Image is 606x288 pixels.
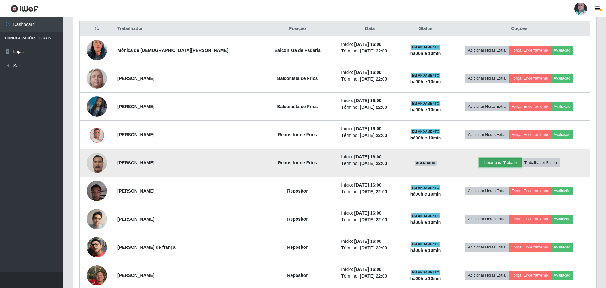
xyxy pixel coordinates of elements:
strong: Balconista de Padaria [274,48,321,53]
span: EM ANDAMENTO [411,129,441,134]
li: Início: [341,182,399,188]
strong: há 00 h e 10 min [410,51,441,56]
strong: Repositor [287,245,308,250]
th: Posição [258,21,337,36]
strong: [PERSON_NAME] [117,188,154,193]
button: Adicionar Horas Extra [465,187,509,195]
span: EM ANDAMENTO [411,73,441,78]
span: EM ANDAMENTO [411,242,441,247]
strong: há 00 h e 10 min [410,220,441,225]
time: [DATE] 22:00 [360,161,387,166]
span: EM ANDAMENTO [411,45,441,50]
th: Status [403,21,449,36]
strong: Repositor [287,217,308,222]
li: Término: [341,273,399,279]
span: EM ANDAMENTO [411,270,441,275]
button: Forçar Encerramento [509,46,551,55]
button: Adicionar Horas Extra [465,215,509,224]
button: Adicionar Horas Extra [465,46,509,55]
strong: Repositor [287,188,308,193]
img: 1753657794780.jpeg [87,126,107,143]
time: [DATE] 22:00 [360,77,387,82]
li: Término: [341,160,399,167]
time: [DATE] 22:00 [360,189,387,194]
li: Término: [341,76,399,83]
time: [DATE] 22:00 [360,273,387,279]
button: Forçar Encerramento [509,102,551,111]
time: [DATE] 16:00 [354,154,381,159]
button: Forçar Encerramento [509,74,551,83]
button: Forçar Encerramento [509,271,551,280]
time: [DATE] 22:00 [360,105,387,110]
button: Adicionar Horas Extra [465,74,509,83]
li: Início: [341,154,399,160]
span: AGENDADO [415,161,437,166]
button: Forçar Encerramento [509,243,551,252]
button: Forçar Encerramento [509,215,551,224]
li: Término: [341,48,399,54]
li: Término: [341,245,399,251]
button: Avaliação [551,130,573,139]
time: [DATE] 16:00 [354,211,381,216]
strong: [PERSON_NAME] de frança [117,245,176,250]
img: 1754513784799.jpeg [87,149,107,176]
time: [DATE] 16:00 [354,70,381,75]
button: Avaliação [551,102,573,111]
time: [DATE] 22:00 [360,133,387,138]
li: Início: [341,126,399,132]
strong: [PERSON_NAME] [117,132,154,137]
span: EM ANDAMENTO [411,101,441,106]
img: 1711628475483.jpeg [87,56,107,101]
img: 1753124786155.jpeg [87,237,107,257]
strong: Repositor [287,273,308,278]
strong: [PERSON_NAME] [117,160,154,165]
time: [DATE] 22:00 [360,245,387,250]
button: Adicionar Horas Extra [465,102,509,111]
strong: Repositor de Frios [278,132,317,137]
strong: há 00 h e 10 min [410,107,441,112]
strong: Balconista de Frios [277,104,318,109]
button: Avaliação [551,74,573,83]
strong: [PERSON_NAME] [117,104,154,109]
li: Início: [341,97,399,104]
button: Trabalhador Faltou [522,158,560,167]
strong: Repositor de Frios [278,160,317,165]
strong: há 00 h e 10 min [410,248,441,253]
strong: [PERSON_NAME] [117,273,154,278]
time: [DATE] 22:00 [360,217,387,222]
li: Início: [341,69,399,76]
button: Avaliação [551,271,573,280]
time: [DATE] 16:00 [354,98,381,103]
li: Término: [341,188,399,195]
button: Adicionar Horas Extra [465,243,509,252]
strong: [PERSON_NAME] [117,76,154,81]
span: EM ANDAMENTO [411,185,441,190]
strong: Mônica de [DEMOGRAPHIC_DATA][PERSON_NAME] [117,48,228,53]
li: Término: [341,217,399,223]
strong: há 00 h e 10 min [410,79,441,84]
time: [DATE] 16:00 [354,42,381,47]
button: Avaliação [551,46,573,55]
button: Liberar para Trabalho [479,158,522,167]
li: Início: [341,210,399,217]
time: [DATE] 16:00 [354,182,381,187]
th: Opções [449,21,590,36]
time: [DATE] 16:00 [354,239,381,244]
strong: há 00 h e 10 min [410,276,441,281]
img: 1754502554745.jpeg [87,32,107,68]
strong: Balconista de Frios [277,76,318,81]
button: Forçar Encerramento [509,187,551,195]
button: Forçar Encerramento [509,130,551,139]
strong: há 00 h e 10 min [410,135,441,140]
img: CoreUI Logo [10,5,39,13]
img: 1746822595622.jpeg [87,206,107,233]
button: Adicionar Horas Extra [465,130,509,139]
time: [DATE] 16:00 [354,126,381,131]
li: Término: [341,104,399,111]
button: Avaliação [551,215,573,224]
button: Avaliação [551,187,573,195]
th: Data [337,21,403,36]
img: 1739977282987.jpeg [87,177,107,204]
li: Início: [341,238,399,245]
img: 1748993831406.jpeg [87,89,107,125]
